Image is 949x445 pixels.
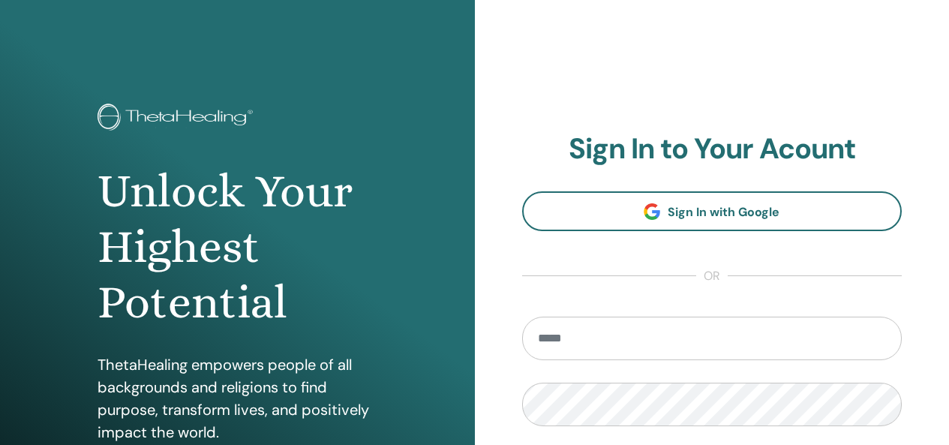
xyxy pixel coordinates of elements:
h1: Unlock Your Highest Potential [98,164,377,331]
p: ThetaHealing empowers people of all backgrounds and religions to find purpose, transform lives, a... [98,353,377,443]
span: Sign In with Google [668,204,779,220]
a: Sign In with Google [522,191,902,231]
span: or [696,267,728,285]
h2: Sign In to Your Acount [522,132,902,167]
